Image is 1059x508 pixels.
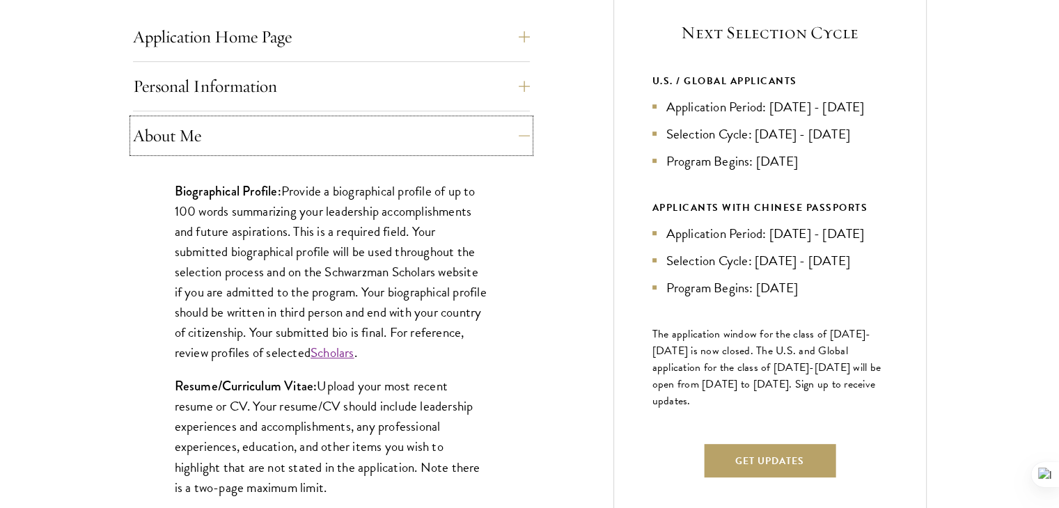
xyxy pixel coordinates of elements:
div: U.S. / GLOBAL APPLICANTS [652,72,888,90]
strong: Resume/Curriculum Vitae: [175,376,317,395]
button: Get Updates [704,444,836,477]
p: Upload your most recent resume or CV. Your resume/CV should include leadership experiences and ac... [175,376,488,497]
li: Program Begins: [DATE] [652,278,888,298]
li: Program Begins: [DATE] [652,151,888,171]
button: Application Home Page [133,20,530,54]
button: Personal Information [133,70,530,103]
div: APPLICANTS WITH CHINESE PASSPORTS [652,199,888,216]
h5: Next Selection Cycle [652,21,888,45]
li: Application Period: [DATE] - [DATE] [652,97,888,117]
li: Selection Cycle: [DATE] - [DATE] [652,124,888,144]
span: The application window for the class of [DATE]-[DATE] is now closed. The U.S. and Global applicat... [652,326,881,409]
strong: Biographical Profile: [175,182,281,200]
li: Application Period: [DATE] - [DATE] [652,223,888,244]
a: Scholars [311,342,354,363]
button: About Me [133,119,530,152]
li: Selection Cycle: [DATE] - [DATE] [652,251,888,271]
p: Provide a biographical profile of up to 100 words summarizing your leadership accomplishments and... [175,181,488,363]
